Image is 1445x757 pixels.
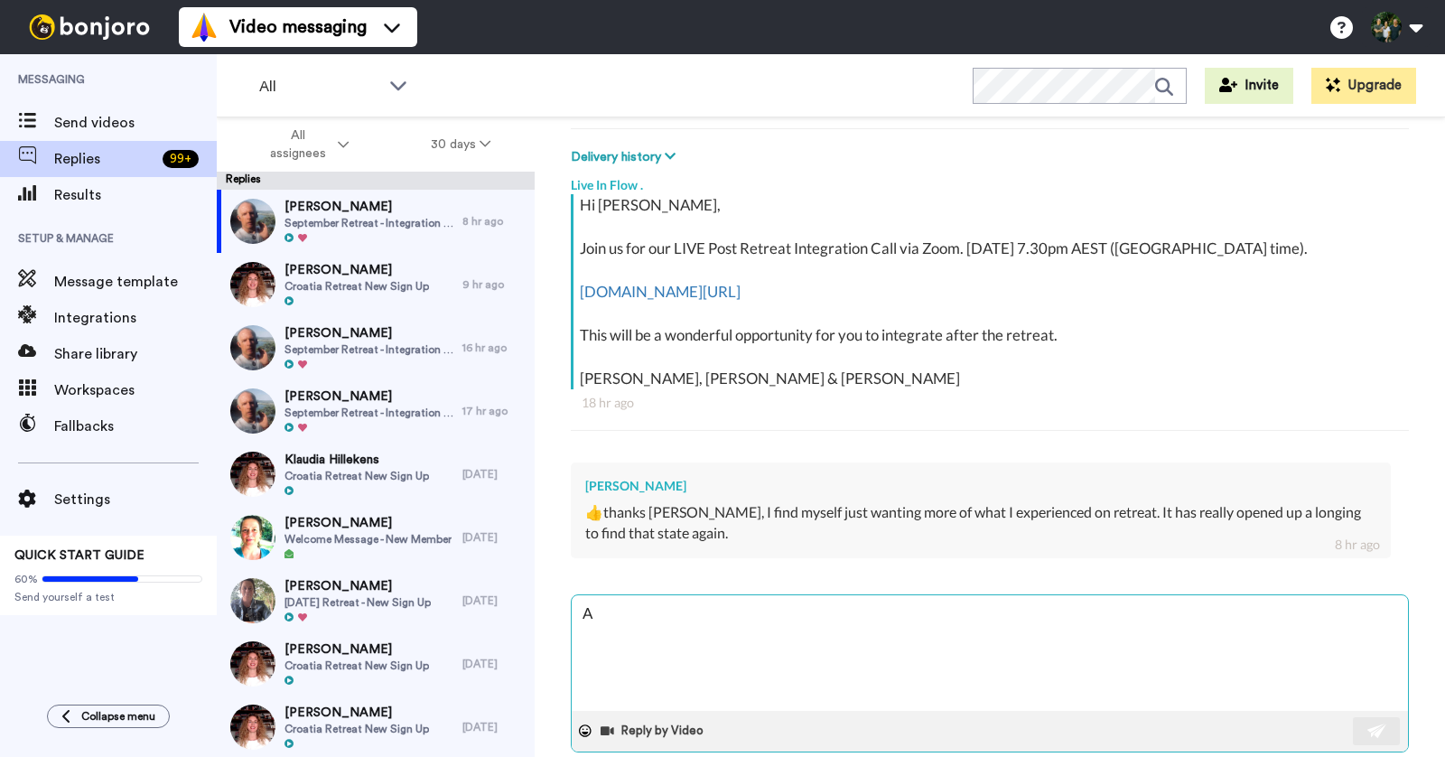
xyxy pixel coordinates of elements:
div: 17 hr ago [462,404,526,418]
div: [DATE] [462,720,526,734]
span: Klaudia Hillekens [284,451,429,469]
img: 3987b40a-daa4-404f-834f-8850561a2f8f-thumb.jpg [230,388,275,434]
button: Invite [1205,68,1293,104]
a: [PERSON_NAME]September Retreat - Integration Call16 hr ago [217,316,535,379]
span: September Retreat - Integration Call [284,342,453,357]
span: [PERSON_NAME] [284,577,431,595]
span: Collapse menu [81,709,155,724]
span: [PERSON_NAME] [284,198,453,216]
span: [PERSON_NAME] [284,324,453,342]
span: Croatia Retreat New Sign Up [284,722,429,736]
img: 3987b40a-daa4-404f-834f-8850561a2f8f-thumb.jpg [230,199,275,244]
a: [PERSON_NAME]September Retreat - Integration Call8 hr ago [217,190,535,253]
a: [PERSON_NAME]Croatia Retreat New Sign Up[DATE] [217,632,535,696]
span: [PERSON_NAME] [284,514,452,532]
a: [PERSON_NAME]September Retreat - Integration Call17 hr ago [217,379,535,443]
div: 18 hr ago [582,394,1398,412]
span: 60% [14,572,38,586]
a: Klaudia HillekensCroatia Retreat New Sign Up[DATE] [217,443,535,506]
img: dd7362e7-4956-47af-9292-d3fe6c330ab7-thumb.jpg [230,641,275,687]
a: [DOMAIN_NAME][URL] [580,282,741,301]
span: September Retreat - Integration Call [284,406,453,420]
span: [PERSON_NAME] [284,640,429,659]
img: ebd1082f-8655-43c8-8cb7-89481548cef8-thumb.jpg [230,452,275,497]
span: Send yourself a test [14,590,202,604]
div: 👍thanks [PERSON_NAME], I find myself just wanting more of what I experienced on retreat. It has r... [585,502,1376,544]
div: 99 + [163,150,199,168]
div: 16 hr ago [462,341,526,355]
span: Croatia Retreat New Sign Up [284,469,429,483]
img: vm-color.svg [190,13,219,42]
button: 30 days [390,128,532,161]
span: Workspaces [54,379,217,401]
span: Settings [54,489,217,510]
div: [DATE] [462,467,526,481]
span: [PERSON_NAME] [284,388,453,406]
button: Delivery history [571,147,681,167]
span: QUICK START GUIDE [14,549,144,562]
span: Croatia Retreat New Sign Up [284,659,429,673]
div: Live In Flow . [571,167,1409,194]
img: 4a3a30de-2500-4b3d-a0f9-1681c91deff7-thumb.jpg [230,262,275,307]
div: [DATE] [462,530,526,545]
img: f2341e43-c9d6-4a41-a2d0-b02c592cf083-thumb.jpg [230,578,275,623]
span: Integrations [54,307,217,329]
span: Welcome Message - New Member [284,532,452,547]
div: [DATE] [462,657,526,671]
a: [PERSON_NAME]Croatia Retreat New Sign Up9 hr ago [217,253,535,316]
a: [PERSON_NAME]Welcome Message - New Member[DATE] [217,506,535,569]
span: Croatia Retreat New Sign Up [284,279,429,294]
div: 9 hr ago [462,277,526,292]
button: Upgrade [1311,68,1416,104]
span: Replies [54,148,155,170]
span: Results [54,184,217,206]
button: Reply by Video [599,717,709,744]
span: Fallbacks [54,416,217,437]
span: [PERSON_NAME] [284,704,429,722]
img: bj-logo-header-white.svg [22,14,157,40]
span: [DATE] Retreat - New Sign Up [284,595,431,610]
img: 3987b40a-daa4-404f-834f-8850561a2f8f-thumb.jpg [230,325,275,370]
span: Send videos [54,112,217,134]
button: All assignees [220,119,390,170]
span: All assignees [261,126,334,163]
div: 8 hr ago [462,214,526,229]
button: Collapse menu [47,705,170,728]
div: Hi [PERSON_NAME], Join us for our LIVE Post Retreat Integration Call via Zoom. [DATE] 7.30pm AEST... [580,194,1404,389]
span: All [259,76,380,98]
a: [PERSON_NAME][DATE] Retreat - New Sign Up[DATE] [217,569,535,632]
img: send-white.svg [1367,724,1387,738]
span: Message template [54,271,217,293]
div: Replies [217,172,535,190]
div: [DATE] [462,593,526,608]
div: 8 hr ago [1335,536,1380,554]
span: September Retreat - Integration Call [284,216,453,230]
span: Video messaging [229,14,367,40]
span: Share library [54,343,217,365]
span: [PERSON_NAME] [284,261,429,279]
img: 36976641-3902-4aaf-be97-196c1deffc2d-thumb.jpg [230,705,275,750]
img: 38378a88-1533-47e2-a831-46e53c2a477e-thumb.jpg [230,515,275,560]
div: [PERSON_NAME] [585,477,1376,495]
